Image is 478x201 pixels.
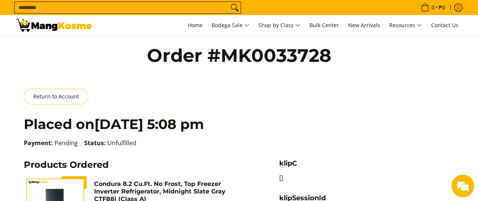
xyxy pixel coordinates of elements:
span: • [419,3,447,12]
span: Unfulfilled [107,139,136,147]
a: Shop by Class [255,15,304,35]
span: Pending [54,139,78,147]
time: [DATE] 5:08 pm [94,116,204,132]
img: Order #MK0033728 | Mang Kosme [16,19,92,32]
span: Contact Us [431,21,458,29]
span: Home [188,21,203,29]
h1: Order #MK0033728 [73,44,405,67]
strong: Status: [84,139,106,147]
a: Bulk Center [306,15,343,35]
a: Resources [385,15,426,35]
span: ₱0 [438,5,446,10]
h3: Products Ordered [24,159,235,170]
span: Bodega Sale [212,21,249,30]
h4: klipC [279,159,454,168]
a: Bodega Sale [208,15,253,35]
span: Bulk Center [309,21,339,29]
span: Shop by Class [258,21,300,30]
span: Resources [389,21,422,30]
a: Home [184,15,206,35]
p: [] [279,173,454,190]
a: New Arrivals [344,15,384,35]
a: Contact Us [427,15,462,35]
span: New Arrivals [348,21,380,29]
strong: Payment: [24,139,53,147]
a: Return to Account [24,89,88,104]
nav: Main Menu [99,15,462,35]
h2: Placed on [24,116,455,133]
button: Search [229,2,241,13]
span: 0 [430,5,436,10]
